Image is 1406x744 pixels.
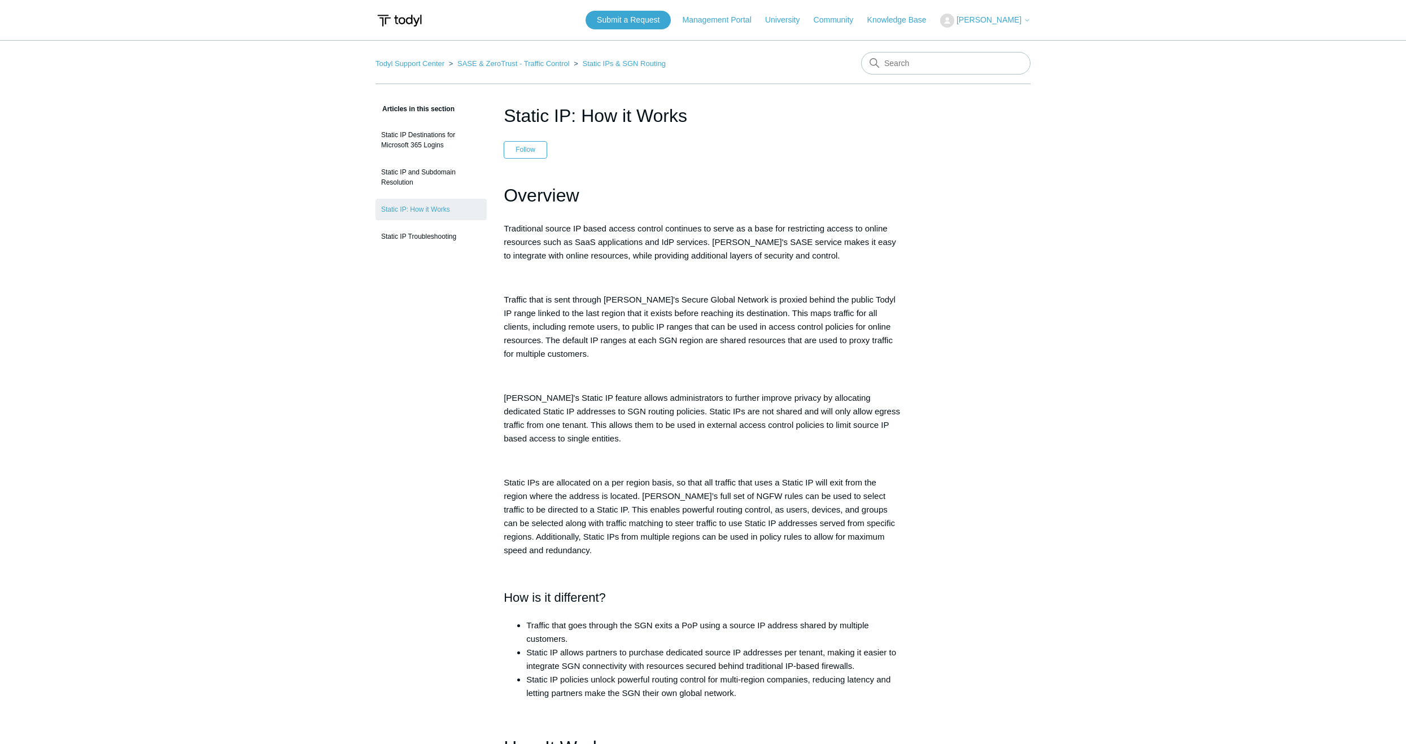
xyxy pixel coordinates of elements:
button: [PERSON_NAME] [940,14,1031,28]
h1: Overview [504,181,902,210]
p: Traditional source IP based access control continues to serve as a base for restricting access to... [504,222,902,262]
a: Community [814,14,865,26]
span: [PERSON_NAME] [957,15,1021,24]
a: Static IP and Subdomain Resolution [375,161,487,193]
a: Todyl Support Center [375,59,444,68]
h1: Static IP: How it Works [504,102,902,129]
li: Todyl Support Center [375,59,447,68]
a: Knowledge Base [867,14,938,26]
img: Todyl Support Center Help Center home page [375,10,423,31]
a: Management Portal [683,14,763,26]
p: Static IPs are allocated on a per region basis, so that all traffic that uses a Static IP will ex... [504,476,902,557]
p: Traffic that is sent through [PERSON_NAME]'s Secure Global Network is proxied behind the public T... [504,293,902,361]
a: Static IPs & SGN Routing [582,59,665,68]
span: Articles in this section [375,105,455,113]
li: Static IP policies unlock powerful routing control for multi-region companies, reducing latency a... [526,673,902,700]
button: Follow Article [504,141,547,158]
a: Submit a Request [586,11,671,29]
li: Static IP allows partners to purchase dedicated source IP addresses per tenant, making it easier ... [526,646,902,673]
a: SASE & ZeroTrust - Traffic Control [457,59,570,68]
input: Search [861,52,1031,75]
li: Traffic that goes through the SGN exits a PoP using a source IP address shared by multiple custom... [526,619,902,646]
h2: How is it different? [504,588,902,607]
p: [PERSON_NAME]'s Static IP feature allows administrators to further improve privacy by allocating ... [504,391,902,445]
a: Static IP: How it Works [375,199,487,220]
a: Static IP Destinations for Microsoft 365 Logins [375,124,487,156]
a: Static IP Troubleshooting [375,226,487,247]
li: SASE & ZeroTrust - Traffic Control [447,59,572,68]
a: University [765,14,811,26]
li: Static IPs & SGN Routing [571,59,666,68]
